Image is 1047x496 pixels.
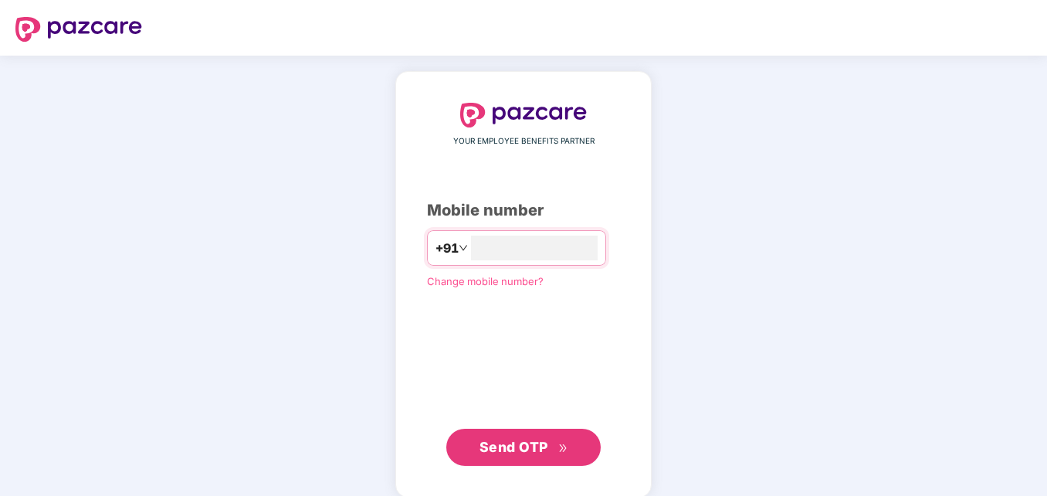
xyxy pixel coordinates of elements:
[446,429,601,466] button: Send OTPdouble-right
[460,103,587,127] img: logo
[479,439,548,455] span: Send OTP
[435,239,459,258] span: +91
[427,275,544,287] a: Change mobile number?
[558,443,568,454] span: double-right
[427,199,620,223] div: Mobile number
[459,243,468,253] span: down
[15,17,142,42] img: logo
[453,135,595,148] span: YOUR EMPLOYEE BENEFITS PARTNER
